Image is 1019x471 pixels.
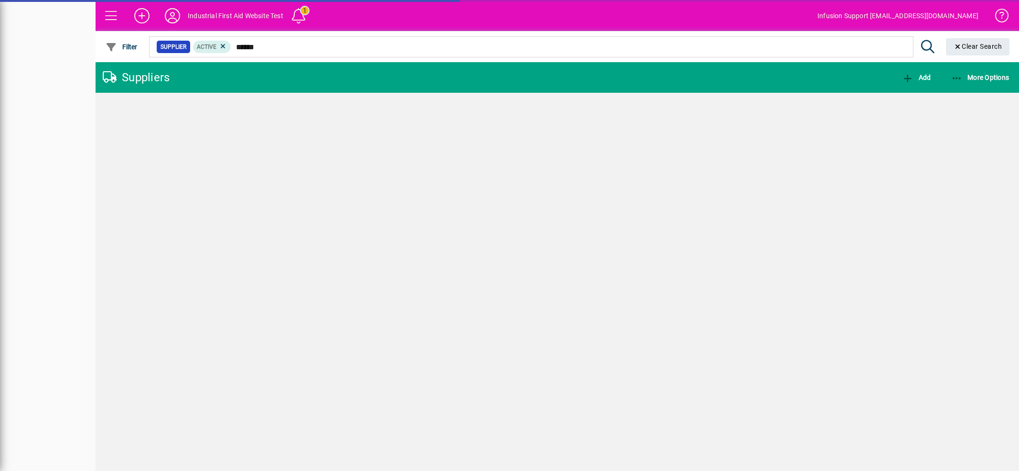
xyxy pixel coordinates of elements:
[161,42,186,52] span: Supplier
[197,44,216,50] span: Active
[106,43,138,51] span: Filter
[946,38,1010,55] button: Clear
[103,70,170,85] div: Suppliers
[103,38,140,55] button: Filter
[817,8,978,23] div: Infusion Support [EMAIL_ADDRESS][DOMAIN_NAME]
[988,2,1007,33] a: Knowledge Base
[127,7,157,24] button: Add
[900,69,933,86] button: Add
[949,69,1012,86] button: More Options
[951,74,1009,81] span: More Options
[954,43,1002,50] span: Clear Search
[193,41,231,53] mat-chip: Activation Status: Active
[902,74,931,81] span: Add
[157,7,188,24] button: Profile
[188,8,283,23] div: Industrial First Aid Website Test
